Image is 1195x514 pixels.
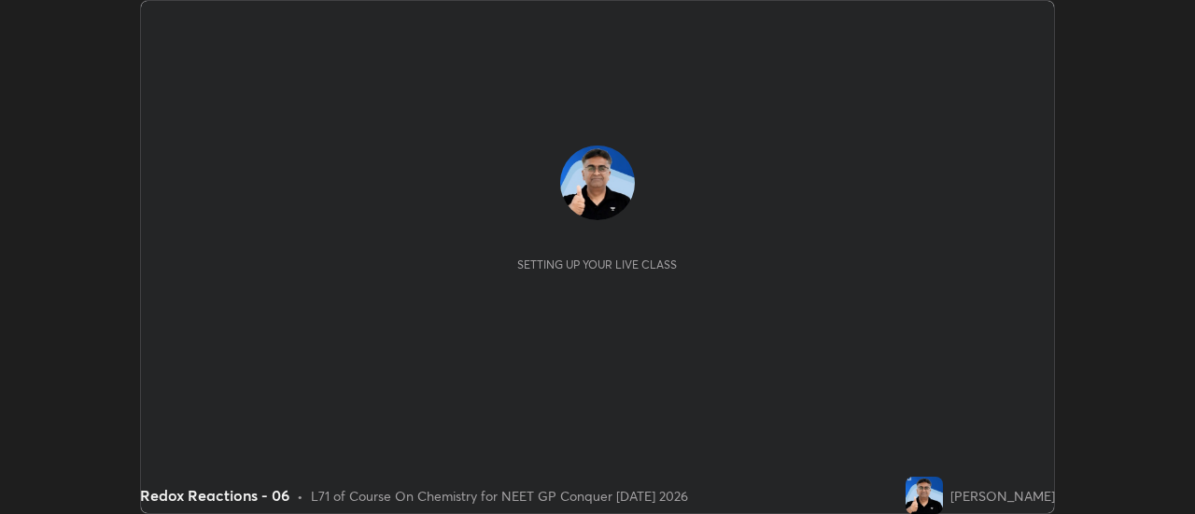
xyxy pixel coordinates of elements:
img: 70078ab83c4441578058b208f417289e.jpg [560,146,635,220]
div: L71 of Course On Chemistry for NEET GP Conquer [DATE] 2026 [311,486,688,506]
img: 70078ab83c4441578058b208f417289e.jpg [906,477,943,514]
div: • [297,486,303,506]
div: Redox Reactions - 06 [140,484,289,507]
div: [PERSON_NAME] [950,486,1055,506]
div: Setting up your live class [517,257,677,271]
